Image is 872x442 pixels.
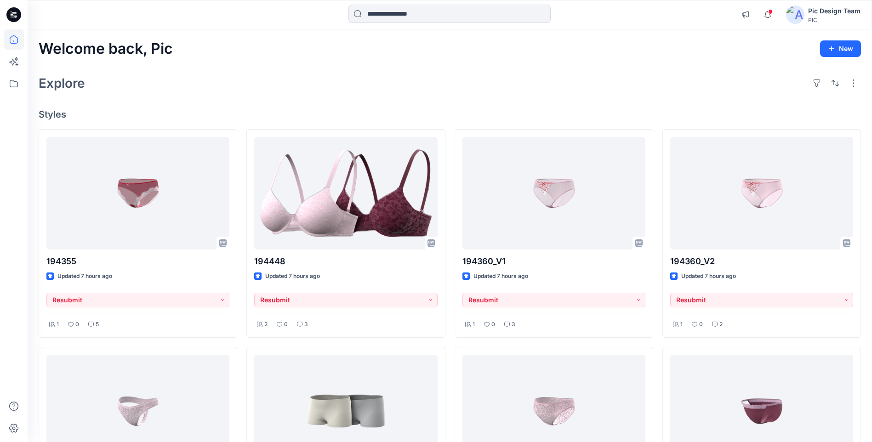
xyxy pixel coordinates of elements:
[512,320,515,329] p: 3
[264,320,268,329] p: 2
[39,109,861,120] h4: Styles
[681,272,736,281] p: Updated 7 hours ago
[808,17,861,23] div: PIC
[462,137,645,249] a: 194360_V1
[46,255,229,268] p: 194355
[304,320,308,329] p: 3
[808,6,861,17] div: Pic Design Team
[473,272,528,281] p: Updated 7 hours ago
[491,320,495,329] p: 0
[254,137,437,249] a: 194448
[254,255,437,268] p: 194448
[699,320,703,329] p: 0
[462,255,645,268] p: 194360_V1
[39,76,85,91] h2: Explore
[473,320,475,329] p: 1
[680,320,683,329] p: 1
[284,320,288,329] p: 0
[265,272,320,281] p: Updated 7 hours ago
[786,6,804,24] img: avatar
[719,320,723,329] p: 2
[39,40,173,57] h2: Welcome back, Pic
[57,272,112,281] p: Updated 7 hours ago
[75,320,79,329] p: 0
[670,137,853,249] a: 194360_V2
[670,255,853,268] p: 194360_V2
[57,320,59,329] p: 1
[96,320,99,329] p: 5
[46,137,229,249] a: 194355
[820,40,861,57] button: New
